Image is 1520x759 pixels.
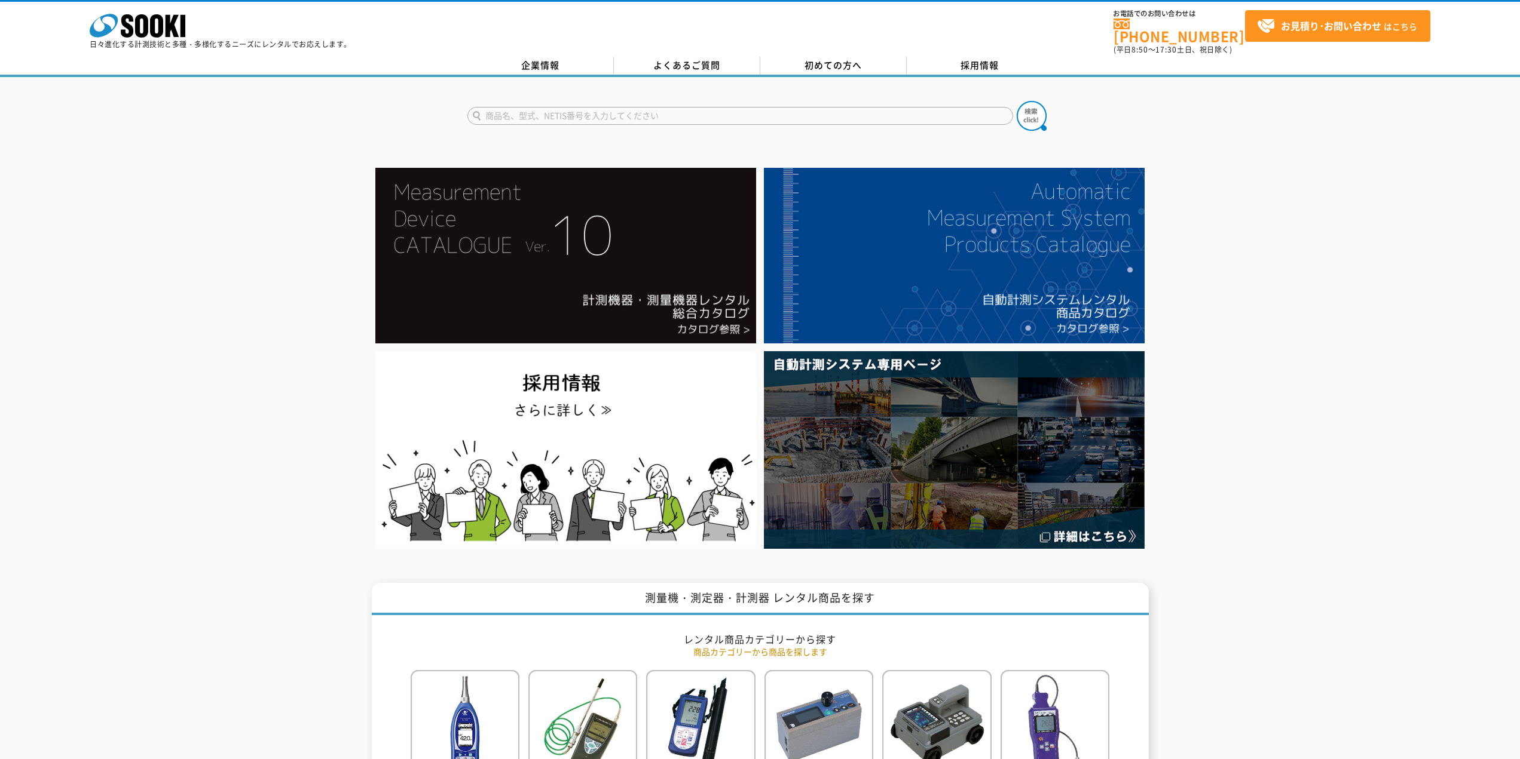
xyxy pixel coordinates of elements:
strong: お見積り･お問い合わせ [1281,19,1381,33]
a: [PHONE_NUMBER] [1114,19,1245,43]
span: お電話でのお問い合わせは [1114,10,1245,17]
img: 自動計測システム専用ページ [764,351,1145,549]
p: 日々進化する計測技術と多種・多様化するニーズにレンタルでお応えします。 [90,41,351,48]
img: 自動計測システムカタログ [764,168,1145,343]
h2: レンタル商品カテゴリーから探す [411,633,1110,646]
img: SOOKI recruit [375,351,756,549]
span: 8:50 [1131,44,1148,55]
span: 17:30 [1155,44,1177,55]
a: 採用情報 [907,57,1053,75]
span: (平日 ～ 土日、祝日除く) [1114,44,1232,55]
img: Catalog Ver10 [375,168,756,343]
h1: 測量機・測定器・計測器 レンタル商品を探す [372,583,1149,616]
span: 初めての方へ [805,59,862,72]
a: よくあるご質問 [614,57,760,75]
span: はこちら [1257,17,1417,35]
img: btn_search.png [1017,101,1047,131]
a: 企業情報 [467,57,614,75]
p: 商品カテゴリーから商品を探します [411,646,1110,658]
input: 商品名、型式、NETIS番号を入力してください [467,107,1013,125]
a: お見積り･お問い合わせはこちら [1245,10,1430,42]
a: 初めての方へ [760,57,907,75]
